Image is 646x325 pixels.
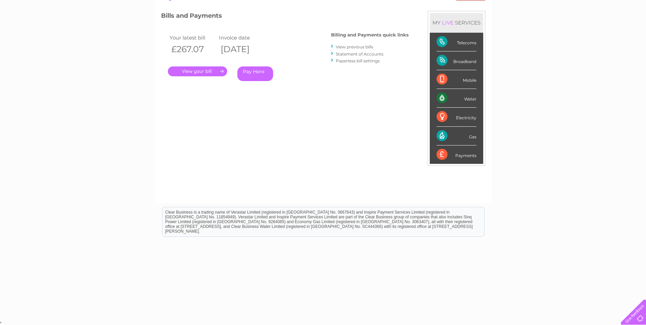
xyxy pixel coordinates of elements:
[624,29,640,34] a: Log out
[168,66,227,76] a: .
[526,29,539,34] a: Water
[587,29,597,34] a: Blog
[437,108,476,126] div: Electricity
[543,29,558,34] a: Energy
[217,33,267,42] td: Invoice date
[162,4,484,33] div: Clear Business is a trading name of Verastar Limited (registered in [GEOGRAPHIC_DATA] No. 3667643...
[518,3,565,12] a: 0333 014 3131
[437,89,476,108] div: Water
[437,145,476,164] div: Payments
[168,42,217,56] th: £267.07
[168,33,217,42] td: Your latest bill
[437,70,476,89] div: Mobile
[437,33,476,51] div: Telecoms
[22,18,57,38] img: logo.png
[430,13,483,32] div: MY SERVICES
[336,58,380,63] a: Paperless bill settings
[437,127,476,145] div: Gas
[336,44,373,49] a: View previous bills
[161,11,409,23] h3: Bills and Payments
[441,19,455,26] div: LIVE
[237,66,273,81] a: Pay Here
[331,32,409,37] h4: Billing and Payments quick links
[336,51,383,57] a: Statement of Accounts
[217,42,267,56] th: [DATE]
[562,29,583,34] a: Telecoms
[601,29,617,34] a: Contact
[437,51,476,70] div: Broadband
